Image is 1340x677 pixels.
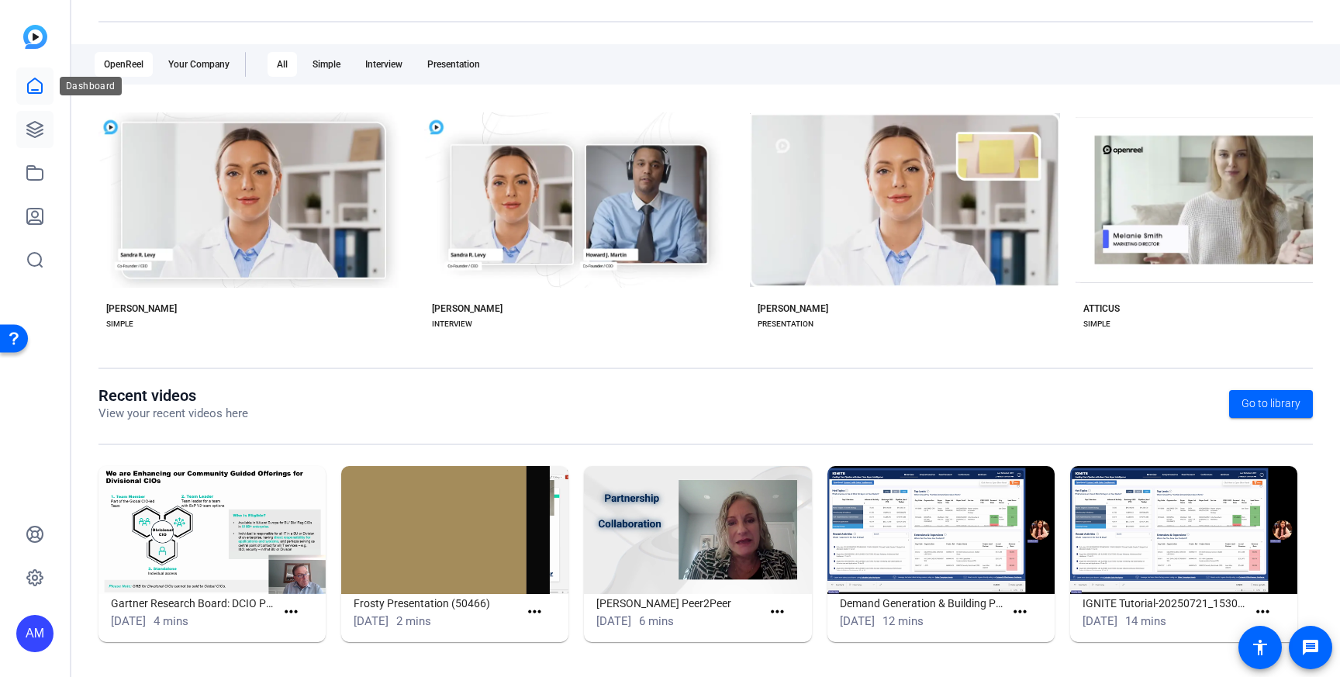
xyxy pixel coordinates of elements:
h1: Recent videos [98,386,248,405]
div: AM [16,615,54,652]
h1: Gartner Research Board: DCIO Product Update [111,594,275,613]
img: Tracy Orr Peer2Peer [584,466,811,594]
img: blue-gradient.svg [23,25,47,49]
mat-icon: message [1301,638,1320,657]
img: IGNITE Tutorial-20250721_153001-Meeting Recording [1070,466,1297,594]
div: SIMPLE [106,318,133,330]
div: Simple [303,52,350,77]
span: 2 mins [396,614,431,628]
div: Interview [356,52,412,77]
div: [PERSON_NAME] [432,302,502,315]
p: View your recent videos here [98,405,248,423]
span: [DATE] [354,614,389,628]
img: Gartner Research Board: DCIO Product Update [98,466,326,594]
span: 14 mins [1125,614,1166,628]
img: Frosty Presentation (50466) [341,466,568,594]
span: 12 mins [882,614,924,628]
div: PRESENTATION [758,318,813,330]
a: Go to library [1229,390,1313,418]
div: Your Company [159,52,239,77]
div: All [268,52,297,77]
img: Demand Generation & Building Pipeline Video [827,466,1055,594]
div: SIMPLE [1083,318,1110,330]
mat-icon: more_horiz [525,603,544,622]
span: [DATE] [1083,614,1117,628]
span: [DATE] [596,614,631,628]
h1: Frosty Presentation (50466) [354,594,518,613]
span: 6 mins [639,614,674,628]
div: Dashboard [60,77,122,95]
mat-icon: more_horiz [1010,603,1030,622]
span: Go to library [1242,395,1300,412]
div: Presentation [418,52,489,77]
div: [PERSON_NAME] [106,302,177,315]
span: [DATE] [840,614,875,628]
h1: IGNITE Tutorial-20250721_153001-Meeting Recording [1083,594,1247,613]
mat-icon: more_horiz [768,603,787,622]
mat-icon: accessibility [1251,638,1269,657]
mat-icon: more_horiz [281,603,301,622]
h1: [PERSON_NAME] Peer2Peer [596,594,761,613]
div: ATTICUS [1083,302,1120,315]
span: [DATE] [111,614,146,628]
div: INTERVIEW [432,318,472,330]
h1: Demand Generation & Building Pipeline Video [840,594,1004,613]
mat-icon: more_horiz [1253,603,1273,622]
div: OpenReel [95,52,153,77]
span: 4 mins [154,614,188,628]
div: [PERSON_NAME] [758,302,828,315]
